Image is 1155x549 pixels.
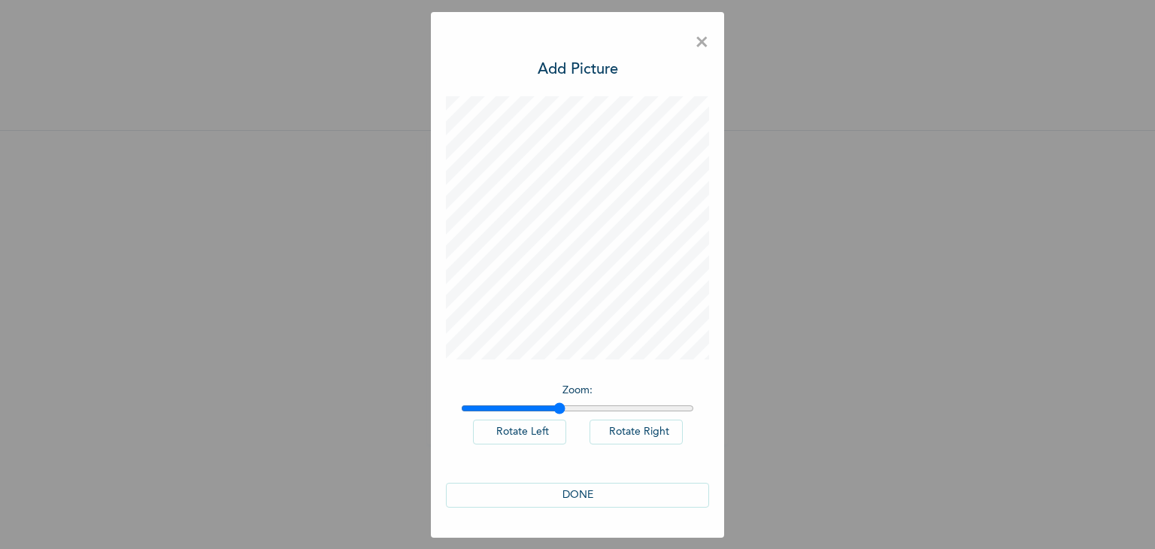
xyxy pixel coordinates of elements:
button: Rotate Left [473,420,566,444]
span: Please add a recent Passport Photograph [442,276,713,337]
p: Zoom : [461,383,694,399]
button: DONE [446,483,709,508]
span: × [695,27,709,59]
h3: Add Picture [538,59,618,81]
button: Rotate Right [590,420,683,444]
